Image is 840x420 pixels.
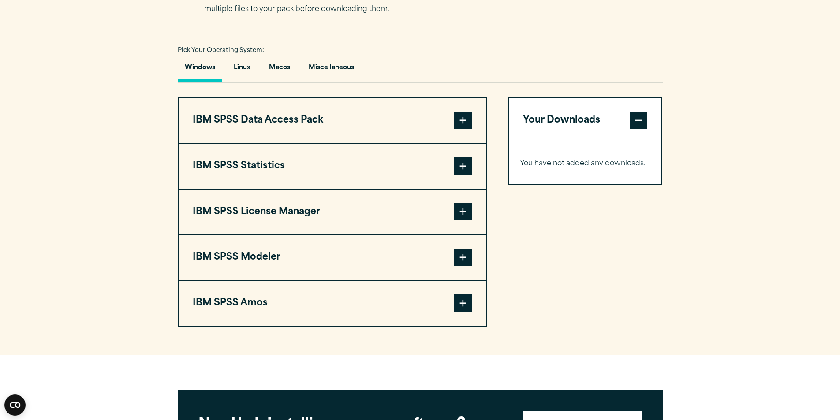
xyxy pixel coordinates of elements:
[179,98,486,143] button: IBM SPSS Data Access Pack
[520,157,651,170] p: You have not added any downloads.
[509,143,662,184] div: Your Downloads
[179,281,486,326] button: IBM SPSS Amos
[302,57,361,82] button: Miscellaneous
[227,57,258,82] button: Linux
[4,394,26,416] button: Open CMP widget
[179,144,486,189] button: IBM SPSS Statistics
[509,98,662,143] button: Your Downloads
[178,48,264,53] span: Pick Your Operating System:
[262,57,297,82] button: Macos
[179,235,486,280] button: IBM SPSS Modeler
[178,57,222,82] button: Windows
[179,190,486,234] button: IBM SPSS License Manager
